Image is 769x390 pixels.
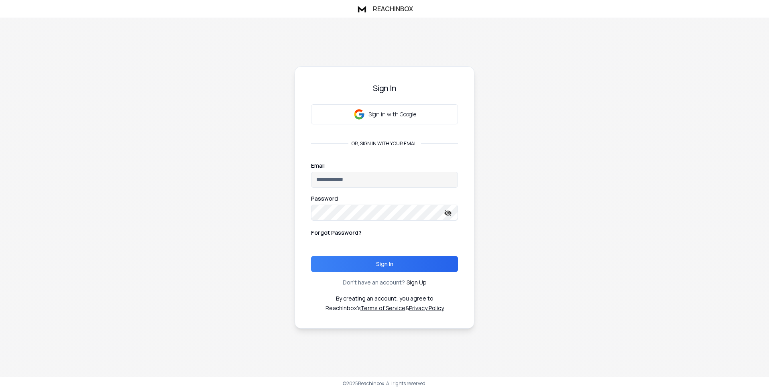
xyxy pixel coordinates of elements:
button: Sign In [311,256,458,272]
a: Privacy Policy [409,304,444,312]
img: logo [356,3,368,14]
label: Email [311,163,325,169]
h1: ReachInbox [373,4,413,14]
p: Don't have an account? [343,278,405,286]
p: or, sign in with your email [348,140,421,147]
button: Sign in with Google [311,104,458,124]
p: © 2025 Reachinbox. All rights reserved. [343,380,427,387]
h3: Sign In [311,83,458,94]
p: ReachInbox's & [326,304,444,312]
label: Password [311,196,338,201]
a: ReachInbox [356,3,413,14]
p: Sign in with Google [368,110,416,118]
a: Sign Up [407,278,427,286]
p: By creating an account, you agree to [336,295,433,303]
a: Terms of Service [360,304,405,312]
p: Forgot Password? [311,229,362,237]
